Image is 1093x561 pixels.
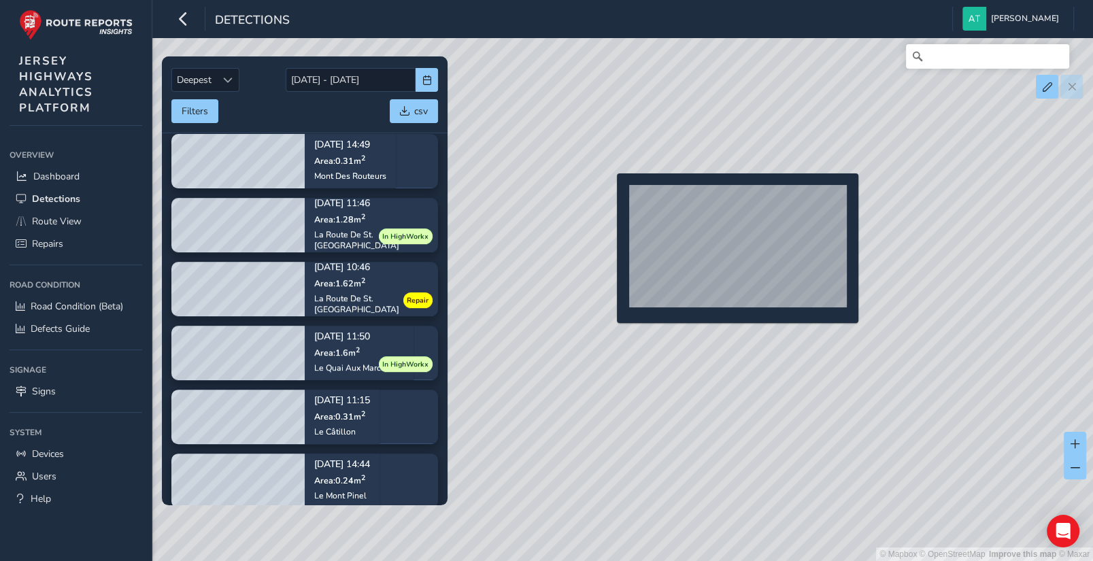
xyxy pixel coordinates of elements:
span: Road Condition (Beta) [31,300,123,313]
span: Route View [32,215,82,228]
button: [PERSON_NAME] [962,7,1064,31]
sup: 2 [361,408,365,418]
p: [DATE] 11:15 [314,396,370,405]
sup: 2 [356,344,360,354]
a: Help [10,488,142,510]
div: La Route De St. [GEOGRAPHIC_DATA] [314,292,428,314]
div: Road Condition [10,275,142,295]
a: Defects Guide [10,318,142,340]
span: [PERSON_NAME] [991,7,1059,31]
p: [DATE] 14:44 [314,460,370,469]
span: Signs [32,385,56,398]
div: La Route De St. [GEOGRAPHIC_DATA] [314,228,428,250]
button: csv [390,99,438,123]
span: Detections [215,12,290,31]
p: [DATE] 14:49 [314,140,386,150]
a: Signs [10,380,142,403]
span: Area: 1.6 m [314,346,360,358]
span: Area: 1.62 m [314,277,365,288]
span: Area: 0.24 m [314,474,365,486]
a: Repairs [10,233,142,255]
button: Filters [171,99,218,123]
p: [DATE] 11:50 [314,332,404,341]
span: Devices [32,447,64,460]
img: rr logo [19,10,133,40]
span: Detections [32,192,80,205]
span: Repairs [32,237,63,250]
p: [DATE] 11:46 [314,199,428,208]
p: [DATE] 10:46 [314,262,428,272]
a: Users [10,465,142,488]
span: Deepest [172,69,216,91]
a: Route View [10,210,142,233]
a: Road Condition (Beta) [10,295,142,318]
span: Defects Guide [31,322,90,335]
sup: 2 [361,211,365,221]
div: Le Quai Aux Marchands [314,362,404,373]
span: Area: 0.31 m [314,154,365,166]
span: Area: 0.31 m [314,410,365,422]
div: Le Câtillon [314,426,370,437]
span: Dashboard [33,170,80,183]
input: Search [906,44,1069,69]
div: Signage [10,360,142,380]
sup: 2 [361,472,365,482]
div: System [10,422,142,443]
div: Open Intercom Messenger [1047,515,1079,547]
span: csv [414,105,428,118]
img: diamond-layout [962,7,986,31]
div: Mont Des Routeurs [314,170,386,181]
span: Repair [407,294,428,305]
a: Devices [10,443,142,465]
span: In HighWorkx [382,358,428,369]
span: JERSEY HIGHWAYS ANALYTICS PLATFORM [19,53,93,116]
span: In HighWorkx [382,231,428,241]
span: Area: 1.28 m [314,213,365,224]
span: Help [31,492,51,505]
div: Sort by Date [216,69,239,91]
div: Overview [10,145,142,165]
a: Dashboard [10,165,142,188]
div: Le Mont Pinel [314,490,370,500]
sup: 2 [361,152,365,163]
sup: 2 [361,275,365,285]
span: Users [32,470,56,483]
a: Detections [10,188,142,210]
